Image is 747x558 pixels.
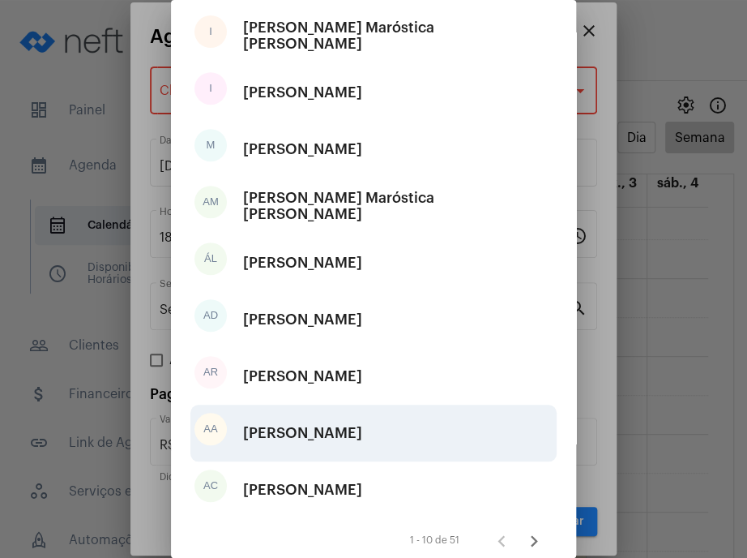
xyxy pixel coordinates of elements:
div: [PERSON_NAME] Maróstica [PERSON_NAME] [243,182,553,230]
div: AM [194,186,227,218]
div: [PERSON_NAME] Maróstica [PERSON_NAME] [243,11,553,60]
div: I [194,72,227,105]
button: Próxima página [518,525,550,557]
div: AR [194,356,227,388]
div: AA [194,413,227,445]
div: [PERSON_NAME] [243,238,362,287]
div: ÁL [194,243,227,275]
div: [PERSON_NAME] [243,466,362,514]
div: I [194,15,227,48]
button: Página anterior [485,525,518,557]
div: M [194,129,227,161]
div: [PERSON_NAME] [243,409,362,457]
div: AC [194,470,227,502]
div: [PERSON_NAME] [243,352,362,401]
div: [PERSON_NAME] [243,295,362,344]
div: [PERSON_NAME] [243,125,362,174]
div: 1 - 10 de 51 [410,535,459,546]
div: AD [194,299,227,332]
div: [PERSON_NAME] [243,68,362,117]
